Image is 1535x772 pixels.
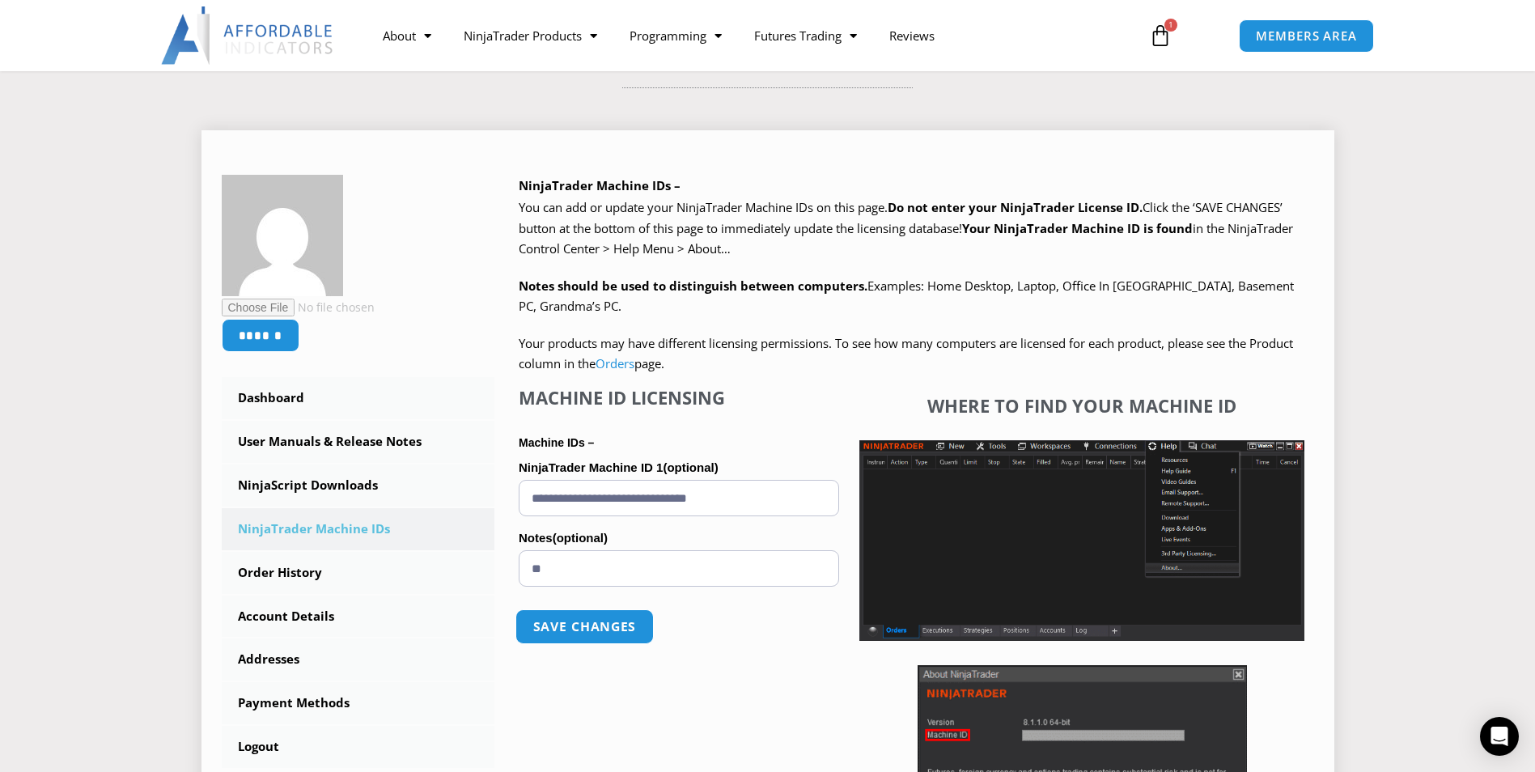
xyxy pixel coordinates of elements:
span: You can add or update your NinjaTrader Machine IDs on this page. [519,199,888,215]
strong: Notes should be used to distinguish between computers. [519,278,867,294]
a: Order History [222,552,495,594]
b: Do not enter your NinjaTrader License ID. [888,199,1143,215]
div: Open Intercom Messenger [1480,717,1519,756]
a: Account Details [222,596,495,638]
h4: Where to find your Machine ID [859,395,1304,416]
strong: Your NinjaTrader Machine ID is found [962,220,1193,236]
a: NinjaTrader Machine IDs [222,508,495,550]
label: Notes [519,526,839,550]
span: 1 [1164,19,1177,32]
a: Logout [222,726,495,768]
span: (optional) [553,531,608,545]
a: User Manuals & Release Notes [222,421,495,463]
nav: Menu [367,17,1130,54]
a: 1 [1125,12,1196,59]
a: Orders [596,355,634,371]
a: Reviews [873,17,951,54]
a: Programming [613,17,738,54]
a: NinjaTrader Products [447,17,613,54]
button: Save changes [515,609,654,644]
nav: Account pages [222,377,495,768]
b: NinjaTrader Machine IDs – [519,177,681,193]
label: NinjaTrader Machine ID 1 [519,456,839,480]
h4: Machine ID Licensing [519,387,839,408]
span: Examples: Home Desktop, Laptop, Office In [GEOGRAPHIC_DATA], Basement PC, Grandma’s PC. [519,278,1294,315]
strong: Machine IDs – [519,436,594,449]
img: Screenshot 2025-01-17 1155544 | Affordable Indicators – NinjaTrader [859,440,1304,641]
a: MEMBERS AREA [1239,19,1374,53]
span: Click the ‘SAVE CHANGES’ button at the bottom of this page to immediately update the licensing da... [519,199,1293,257]
a: Payment Methods [222,682,495,724]
a: About [367,17,447,54]
a: Futures Trading [738,17,873,54]
a: Dashboard [222,377,495,419]
span: MEMBERS AREA [1256,30,1357,42]
img: LogoAI | Affordable Indicators – NinjaTrader [161,6,335,65]
span: (optional) [663,460,718,474]
a: NinjaScript Downloads [222,464,495,507]
span: Your products may have different licensing permissions. To see how many computers are licensed fo... [519,335,1293,372]
img: 6555244a980d20329b887296f68a6a69a95d6ab1a2b6d1439d55239c3002097e [222,175,343,296]
a: Addresses [222,638,495,681]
